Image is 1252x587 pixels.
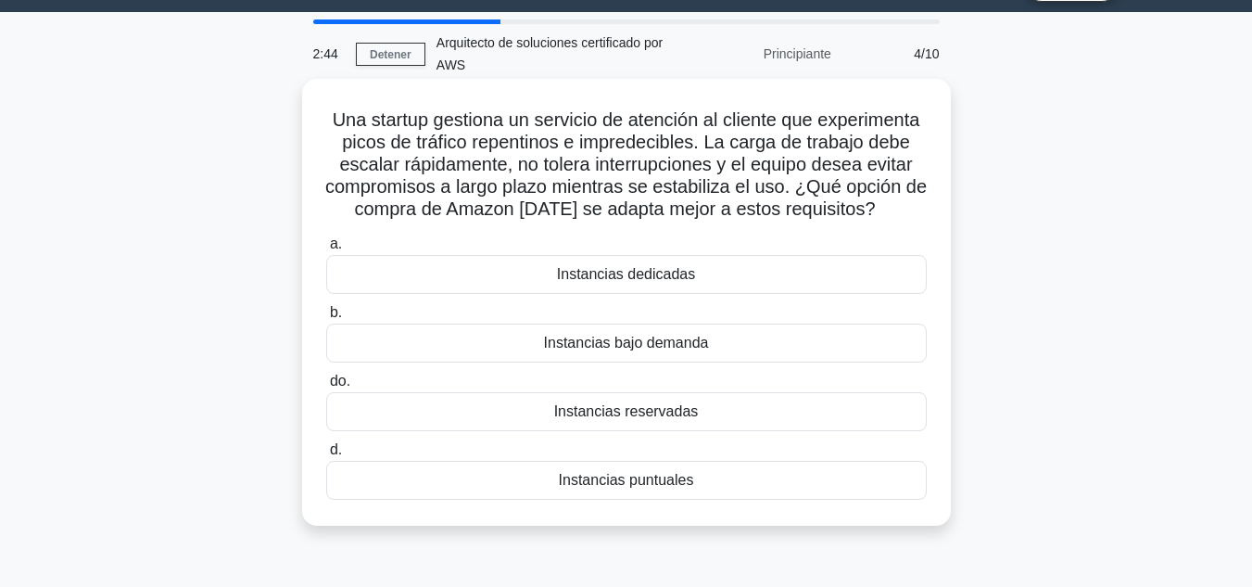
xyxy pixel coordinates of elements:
font: Detener [370,48,411,61]
font: Instancias reservadas [554,403,699,419]
font: Instancias bajo demanda [544,335,709,351]
div: 2:44 [302,35,356,72]
font: 4/10 [914,46,939,61]
font: Principiante [764,46,831,61]
font: Instancias puntuales [559,472,694,488]
font: d. [330,441,342,457]
font: b. [330,304,342,320]
font: a. [330,236,342,251]
a: Detener [356,43,425,66]
font: Una startup gestiona un servicio de atención al cliente que experimenta picos de tráfico repentin... [325,109,927,219]
font: Instancias dedicadas [557,266,695,282]
font: Arquitecto de soluciones certificado por AWS [436,35,663,72]
font: do. [330,373,350,389]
